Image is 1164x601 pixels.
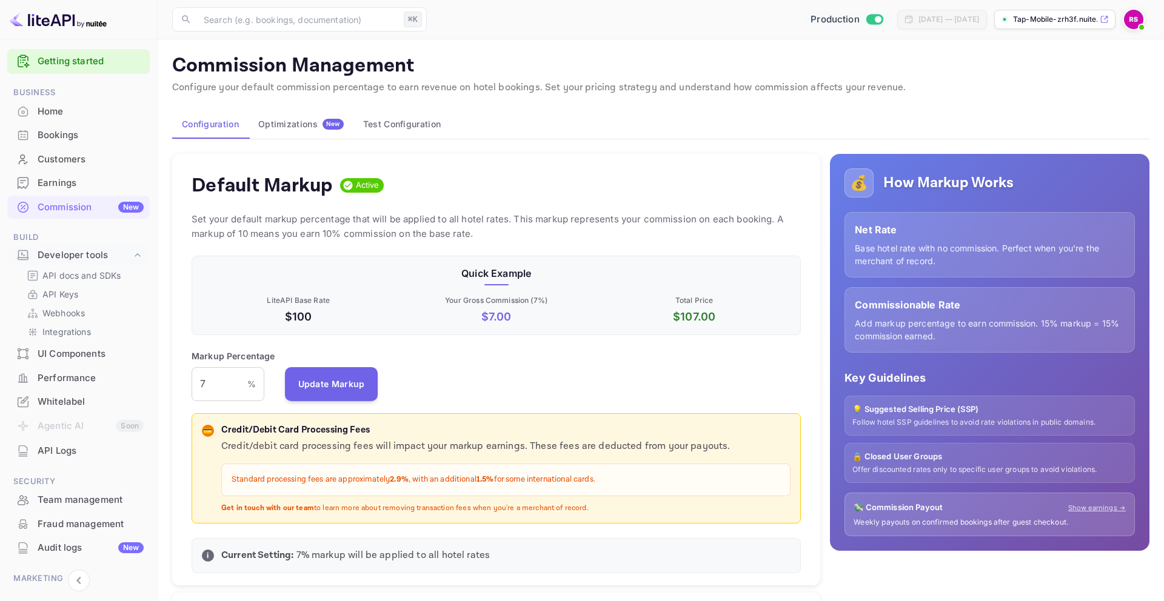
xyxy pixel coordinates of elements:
[27,288,140,300] a: API Keys
[22,323,145,340] div: Integrations
[172,110,249,139] button: Configuration
[7,124,150,147] div: Bookings
[38,105,144,119] div: Home
[192,367,247,401] input: 0
[221,548,791,563] p: 7 % markup will be applied to all hotel rates
[7,439,150,462] a: API Logs
[27,325,140,338] a: Integrations
[27,269,140,282] a: API docs and SDKs
[38,176,144,190] div: Earnings
[883,173,1014,193] h5: How Markup Works
[7,86,150,99] span: Business
[7,342,150,366] div: UI Components
[7,171,150,194] a: Earnings
[7,342,150,365] a: UI Components
[247,377,256,390] p: %
[258,119,344,130] div: Optimizations
[10,10,107,29] img: LiteAPI logo
[192,173,333,198] h4: Default Markup
[38,248,132,262] div: Developer tools
[38,395,144,409] div: Whitelabel
[855,317,1125,342] p: Add markup percentage to earn commission. 15% markup = 15% commission earned.
[38,541,144,555] div: Audit logs
[852,417,1127,428] p: Follow hotel SSP guidelines to avoid rate violations in public domains.
[118,542,144,553] div: New
[7,536,150,560] div: Audit logsNew
[38,347,144,361] div: UI Components
[172,54,1149,78] p: Commission Management
[202,266,791,281] p: Quick Example
[7,148,150,170] a: Customers
[7,245,150,266] div: Developer tools
[38,153,144,167] div: Customers
[7,488,150,512] div: Team management
[806,13,888,27] div: Switch to Sandbox mode
[323,120,344,128] span: New
[7,367,150,390] div: Performance
[7,100,150,124] div: Home
[404,12,422,27] div: ⌘K
[42,288,78,300] p: API Keys
[192,212,801,241] p: Set your default markup percentage that will be applied to all hotel rates. This markup represent...
[42,269,121,282] p: API docs and SDKs
[855,242,1125,267] p: Base hotel rate with no commission. Perfect when you're the merchant of record.
[850,172,868,194] p: 💰
[7,367,150,389] a: Performance
[854,502,943,514] p: 💸 Commission Payout
[852,451,1127,463] p: 🔒 Closed User Groups
[852,465,1127,475] p: Offer discounted rates only to specific user groups to avoid violations.
[38,55,144,68] a: Getting started
[38,201,144,214] div: Commission
[7,124,150,146] a: Bookings
[351,179,384,191] span: Active
[852,403,1127,416] p: 💡 Suggested Selling Price (SSP)
[598,308,791,325] p: $ 107.00
[7,488,150,511] a: Team management
[221,423,791,437] p: Credit/Debit Card Processing Fees
[221,549,293,562] strong: Current Setting:
[38,371,144,385] div: Performance
[7,439,150,463] div: API Logs
[7,475,150,488] span: Security
[202,295,395,306] p: LiteAPI Base Rate
[42,307,85,319] p: Webhooks
[22,267,145,284] div: API docs and SDKs
[38,517,144,531] div: Fraud management
[7,536,150,559] a: Audit logsNew
[172,81,1149,95] p: Configure your default commission percentage to earn revenue on hotel bookings. Set your pricing ...
[118,202,144,213] div: New
[7,572,150,585] span: Marketing
[38,493,144,507] div: Team management
[854,517,1126,528] p: Weekly payouts on confirmed bookings after guest checkout.
[598,295,791,306] p: Total Price
[68,569,90,591] button: Collapse navigation
[7,148,150,171] div: Customers
[221,503,314,513] strong: Get in touch with our team
[353,110,450,139] button: Test Configuration
[7,513,150,536] div: Fraud management
[221,439,791,454] p: Credit/debit card processing fees will impact your markup earnings. These fees are deducted from ...
[196,7,399,32] input: Search (e.g. bookings, documentation)
[1013,14,1097,25] p: Tap-Mobile-zrh3f.nuite...
[7,513,150,535] a: Fraud management
[38,128,144,142] div: Bookings
[400,295,592,306] p: Your Gross Commission ( 7 %)
[202,308,395,325] p: $100
[221,503,791,514] p: to learn more about removing transaction fees when you're a merchant of record.
[192,350,275,362] p: Markup Percentage
[1068,503,1126,513] a: Show earnings →
[207,550,209,561] p: i
[38,444,144,458] div: API Logs
[285,367,378,401] button: Update Markup
[7,100,150,122] a: Home
[390,474,409,485] strong: 2.9%
[7,49,150,74] div: Getting started
[22,304,145,322] div: Webhooks
[203,425,212,436] p: 💳
[22,285,145,303] div: API Keys
[7,390,150,414] div: Whitelabel
[42,325,91,338] p: Integrations
[232,474,780,486] p: Standard processing fees are approximately , with an additional for some international cards.
[7,196,150,218] a: CommissionNew
[918,14,979,25] div: [DATE] — [DATE]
